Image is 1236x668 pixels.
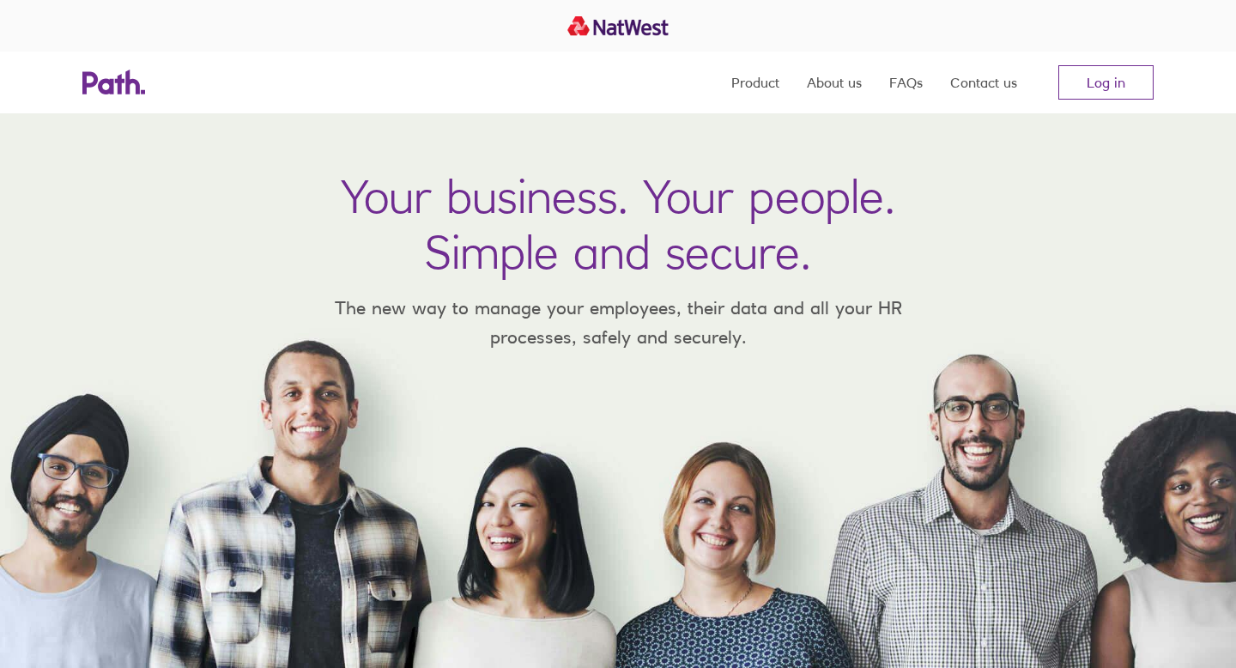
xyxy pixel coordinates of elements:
[731,52,779,113] a: Product
[950,52,1017,113] a: Contact us
[889,52,923,113] a: FAQs
[807,52,862,113] a: About us
[1058,65,1154,100] a: Log in
[309,294,927,351] p: The new way to manage your employees, their data and all your HR processes, safely and securely.
[341,168,895,280] h1: Your business. Your people. Simple and secure.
